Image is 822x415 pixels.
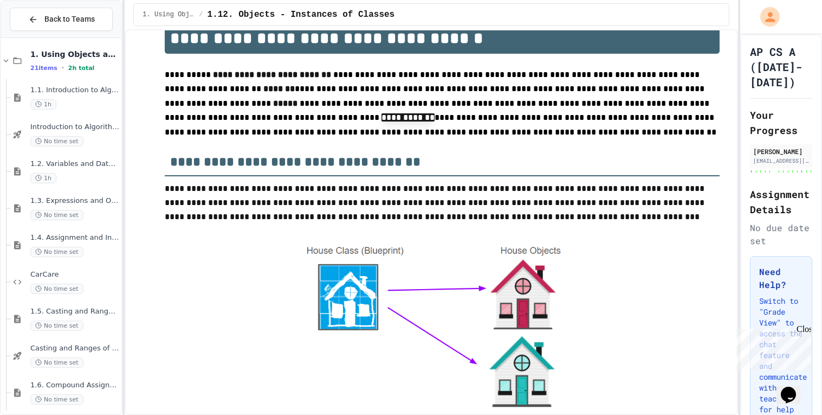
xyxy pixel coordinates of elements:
[30,123,119,132] span: Introduction to Algorithms, Programming, and Compilers
[30,270,119,279] span: CarCare
[30,136,83,146] span: No time set
[750,187,812,217] h2: Assignment Details
[776,372,811,404] iframe: chat widget
[30,307,119,316] span: 1.5. Casting and Ranges of Values
[750,107,812,138] h2: Your Progress
[30,321,83,331] span: No time set
[30,233,119,242] span: 1.4. Assignment and Input
[750,221,812,247] div: No due date set
[30,86,119,95] span: 1.1. Introduction to Algorithms, Programming, and Compilers
[30,49,119,59] span: 1. Using Objects and Methods
[30,394,83,405] span: No time set
[753,146,809,156] div: [PERSON_NAME]
[30,381,119,390] span: 1.6. Compound Assignment Operators
[759,265,803,291] h3: Need Help?
[753,157,809,165] div: [EMAIL_ADDRESS][DOMAIN_NAME]
[44,14,95,25] span: Back to Teams
[4,4,75,69] div: Chat with us now!Close
[30,284,83,294] span: No time set
[30,247,83,257] span: No time set
[10,8,113,31] button: Back to Teams
[30,173,56,183] span: 1h
[749,4,782,29] div: My Account
[30,344,119,353] span: Casting and Ranges of variables - Quiz
[208,8,395,21] span: 1.12. Objects - Instances of Classes
[30,357,83,368] span: No time set
[68,65,95,72] span: 2h total
[30,210,83,220] span: No time set
[30,99,56,110] span: 1h
[30,159,119,169] span: 1.2. Variables and Data Types
[62,63,64,72] span: •
[750,44,812,90] h1: AP CS A ([DATE]- [DATE])
[30,65,57,72] span: 21 items
[143,10,195,19] span: 1. Using Objects and Methods
[732,324,811,371] iframe: chat widget
[30,196,119,206] span: 1.3. Expressions and Output [New]
[199,10,203,19] span: /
